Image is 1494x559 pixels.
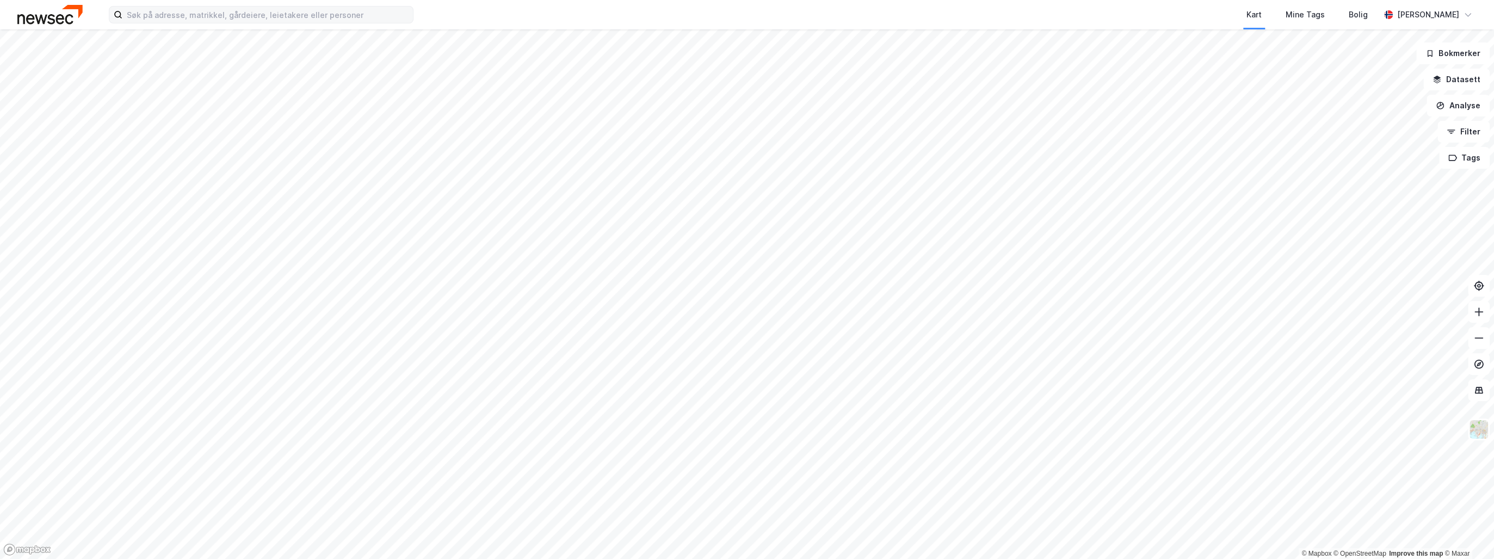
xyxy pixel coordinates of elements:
[1349,8,1368,21] div: Bolig
[1301,550,1331,557] a: Mapbox
[1440,507,1494,559] iframe: Chat Widget
[122,7,413,23] input: Søk på adresse, matrikkel, gårdeiere, leietakere eller personer
[3,543,51,556] a: Mapbox homepage
[1334,550,1386,557] a: OpenStreetMap
[1437,121,1490,143] button: Filter
[1439,147,1490,169] button: Tags
[1423,69,1490,90] button: Datasett
[1246,8,1262,21] div: Kart
[1427,95,1490,116] button: Analyse
[17,5,83,24] img: newsec-logo.f6e21ccffca1b3a03d2d.png
[1397,8,1459,21] div: [PERSON_NAME]
[1389,550,1443,557] a: Improve this map
[1416,42,1490,64] button: Bokmerker
[1468,419,1489,440] img: Z
[1286,8,1325,21] div: Mine Tags
[1440,507,1494,559] div: Kontrollprogram for chat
